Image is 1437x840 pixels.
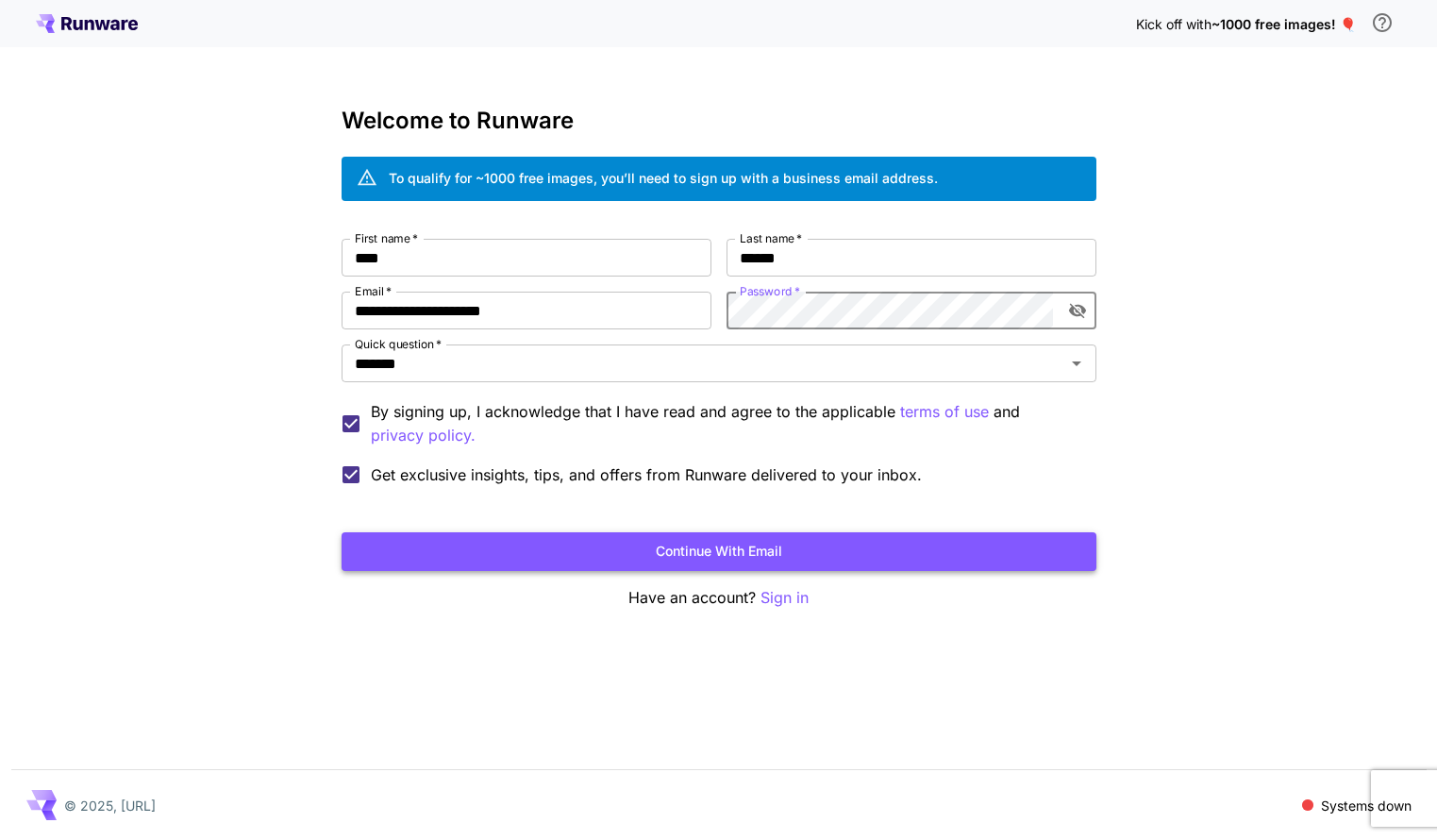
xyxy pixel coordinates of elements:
span: Get exclusive insights, tips, and offers from Runware delivered to your inbox. [371,463,922,486]
p: privacy policy. [371,424,476,447]
span: Kick off with [1136,16,1211,32]
h3: Welcome to Runware [342,108,1096,134]
label: Password [740,283,800,299]
p: By signing up, I acknowledge that I have read and agree to the applicable and [371,400,1081,447]
button: toggle password visibility [1061,294,1094,328]
button: By signing up, I acknowledge that I have read and agree to the applicable terms of use and [371,424,476,447]
p: © 2025, [URL] [64,796,156,815]
label: Email [355,283,392,299]
label: First name [355,230,418,246]
label: Last name [740,230,802,246]
label: Quick question [355,336,442,352]
p: Systems down [1321,796,1412,815]
button: Sign in [760,586,809,610]
button: In order to qualify for free credit, you need to sign up with a business email address and click ... [1363,4,1401,42]
button: By signing up, I acknowledge that I have read and agree to the applicable and privacy policy. [900,400,989,424]
div: To qualify for ~1000 free images, you’ll need to sign up with a business email address. [389,168,938,188]
button: Continue with email [342,532,1096,571]
span: ~1000 free images! 🎈 [1211,16,1356,32]
p: terms of use [900,400,989,424]
p: Have an account? [342,586,1096,610]
button: Open [1063,350,1090,377]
